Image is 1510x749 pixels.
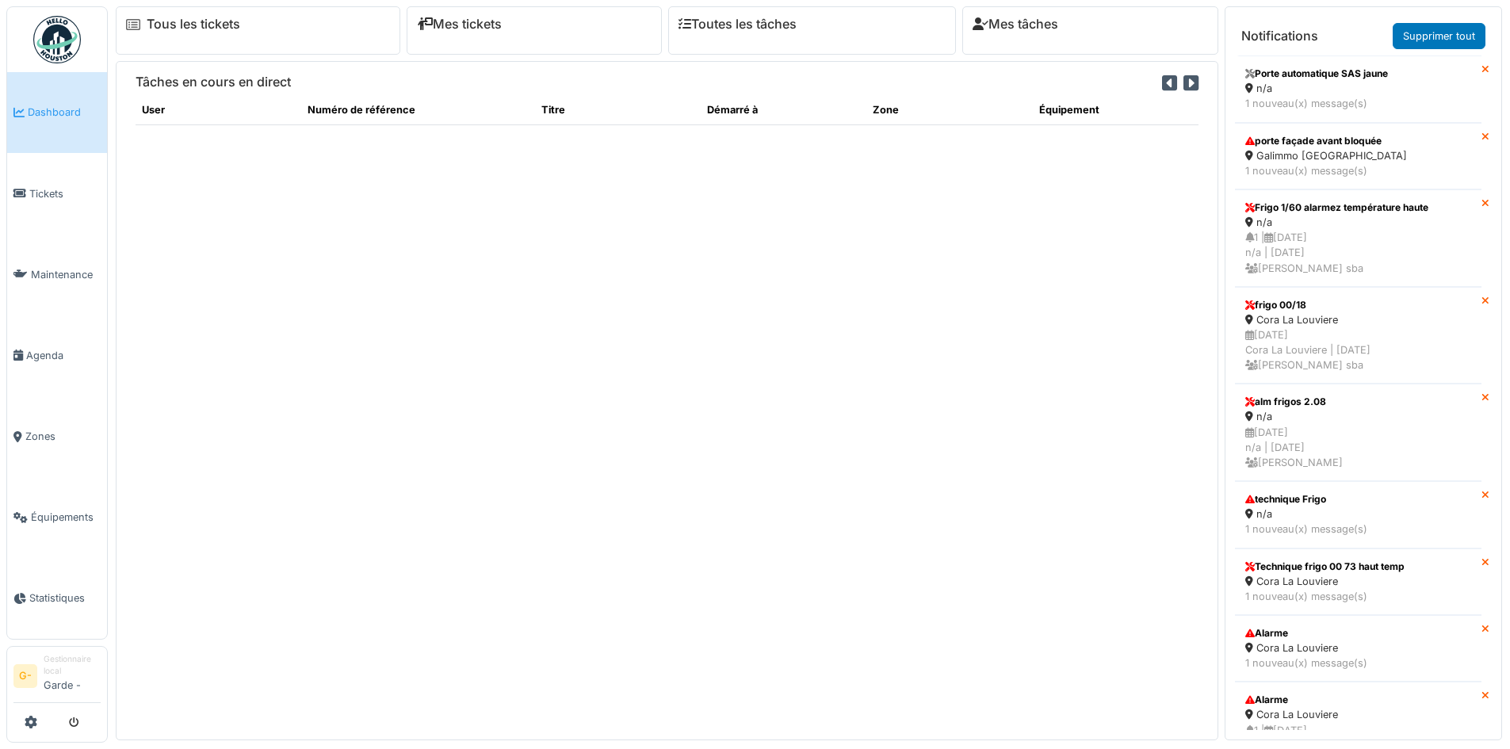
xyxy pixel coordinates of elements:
a: Agenda [7,315,107,396]
span: translation missing: fr.shared.user [142,104,165,116]
a: technique Frigo n/a 1 nouveau(x) message(s) [1235,481,1481,548]
span: Tickets [29,186,101,201]
a: Porte automatique SAS jaune n/a 1 nouveau(x) message(s) [1235,55,1481,122]
div: porte façade avant bloquée [1245,134,1471,148]
a: Supprimer tout [1393,23,1485,49]
div: 1 nouveau(x) message(s) [1245,589,1471,604]
a: Frigo 1/60 alarmez température haute n/a 1 |[DATE]n/a | [DATE] [PERSON_NAME] sba [1235,189,1481,287]
div: 1 nouveau(x) message(s) [1245,96,1471,111]
div: n/a [1245,81,1471,96]
a: Mes tâches [973,17,1058,32]
li: G- [13,664,37,688]
th: Équipement [1033,96,1198,124]
div: 1 nouveau(x) message(s) [1245,655,1471,671]
th: Titre [535,96,701,124]
div: 1 | [DATE] n/a | [DATE] [PERSON_NAME] sba [1245,230,1471,276]
div: Porte automatique SAS jaune [1245,67,1471,81]
h6: Notifications [1241,29,1318,44]
a: porte façade avant bloquée Galimmo [GEOGRAPHIC_DATA] 1 nouveau(x) message(s) [1235,123,1481,189]
div: Alarme [1245,626,1471,640]
a: Dashboard [7,72,107,153]
a: Mes tickets [417,17,502,32]
div: [DATE] n/a | [DATE] [PERSON_NAME] [1245,425,1471,471]
div: Cora La Louviere [1245,707,1471,722]
a: Maintenance [7,234,107,315]
div: Frigo 1/60 alarmez température haute [1245,201,1471,215]
span: Équipements [31,510,101,525]
a: Tickets [7,153,107,234]
div: Cora La Louviere [1245,640,1471,655]
div: 1 nouveau(x) message(s) [1245,163,1471,178]
th: Zone [866,96,1032,124]
span: Agenda [26,348,101,363]
div: technique Frigo [1245,492,1471,506]
a: Équipements [7,477,107,558]
a: Alarme Cora La Louviere 1 nouveau(x) message(s) [1235,615,1481,682]
li: Garde - [44,653,101,699]
div: frigo 00/18 [1245,298,1471,312]
div: Gestionnaire local [44,653,101,678]
a: Tous les tickets [147,17,240,32]
span: Zones [25,429,101,444]
span: Statistiques [29,590,101,606]
div: alm frigos 2.08 [1245,395,1471,409]
a: Technique frigo 00 73 haut temp Cora La Louviere 1 nouveau(x) message(s) [1235,548,1481,615]
a: Toutes les tâches [679,17,797,32]
a: Zones [7,396,107,477]
div: n/a [1245,506,1471,522]
div: n/a [1245,215,1471,230]
div: Alarme [1245,693,1471,707]
a: alm frigos 2.08 n/a [DATE]n/a | [DATE] [PERSON_NAME] [1235,384,1481,481]
img: Badge_color-CXgf-gQk.svg [33,16,81,63]
div: Cora La Louviere [1245,312,1471,327]
span: Maintenance [31,267,101,282]
div: Galimmo [GEOGRAPHIC_DATA] [1245,148,1471,163]
div: n/a [1245,409,1471,424]
th: Démarré à [701,96,866,124]
span: Dashboard [28,105,101,120]
div: [DATE] Cora La Louviere | [DATE] [PERSON_NAME] sba [1245,327,1471,373]
a: G- Gestionnaire localGarde - [13,653,101,703]
div: 1 nouveau(x) message(s) [1245,522,1471,537]
th: Numéro de référence [301,96,535,124]
div: Technique frigo 00 73 haut temp [1245,560,1471,574]
a: Statistiques [7,558,107,639]
h6: Tâches en cours en direct [136,75,291,90]
a: frigo 00/18 Cora La Louviere [DATE]Cora La Louviere | [DATE] [PERSON_NAME] sba [1235,287,1481,384]
div: Cora La Louviere [1245,574,1471,589]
